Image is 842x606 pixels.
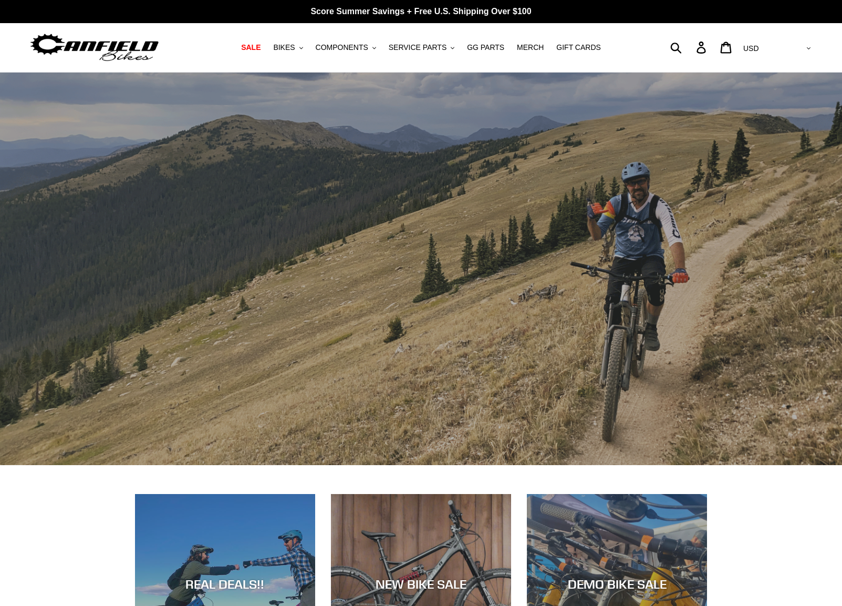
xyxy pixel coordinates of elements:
a: GG PARTS [462,40,510,55]
div: REAL DEALS!! [135,577,315,592]
button: SERVICE PARTS [383,40,460,55]
span: SALE [241,43,261,52]
span: BIKES [273,43,295,52]
a: MERCH [512,40,549,55]
img: Canfield Bikes [29,31,160,64]
button: BIKES [268,40,308,55]
button: COMPONENTS [310,40,381,55]
span: SERVICE PARTS [389,43,446,52]
div: DEMO BIKE SALE [527,577,707,592]
span: MERCH [517,43,544,52]
span: GG PARTS [467,43,504,52]
span: GIFT CARDS [556,43,601,52]
a: SALE [236,40,266,55]
div: NEW BIKE SALE [331,577,511,592]
input: Search [676,36,703,59]
a: GIFT CARDS [551,40,606,55]
span: COMPONENTS [316,43,368,52]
